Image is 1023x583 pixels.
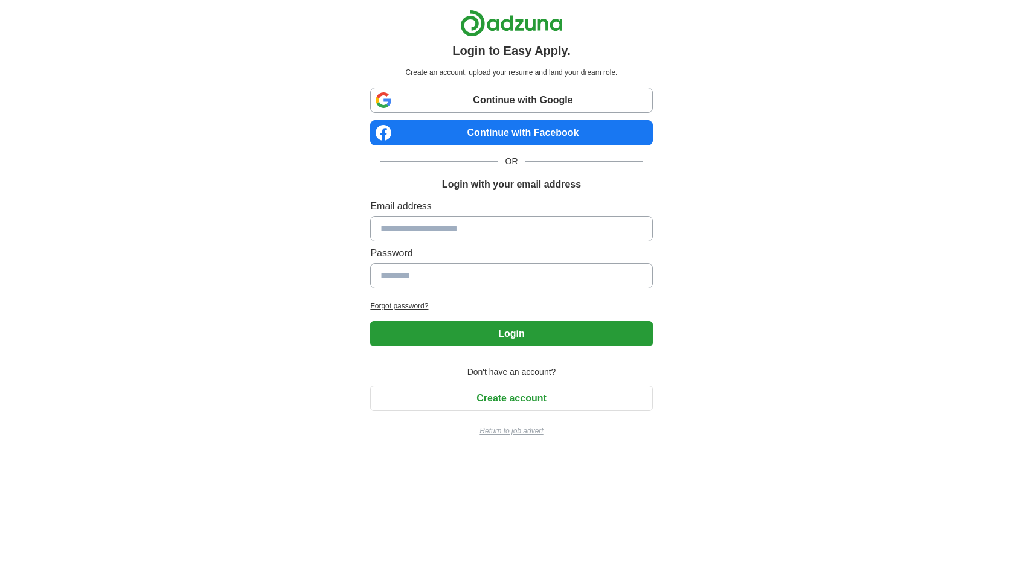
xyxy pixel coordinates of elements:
h1: Login with your email address [442,177,581,192]
label: Email address [370,199,652,214]
a: Return to job advert [370,425,652,436]
img: Adzuna logo [460,10,563,37]
a: Continue with Google [370,88,652,113]
label: Password [370,246,652,261]
a: Create account [370,393,652,403]
a: Forgot password? [370,301,652,311]
h1: Login to Easy Apply. [452,42,571,60]
button: Create account [370,386,652,411]
span: OR [498,155,525,168]
p: Create an account, upload your resume and land your dream role. [373,67,650,78]
span: Don't have an account? [460,366,563,378]
button: Login [370,321,652,346]
a: Continue with Facebook [370,120,652,145]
